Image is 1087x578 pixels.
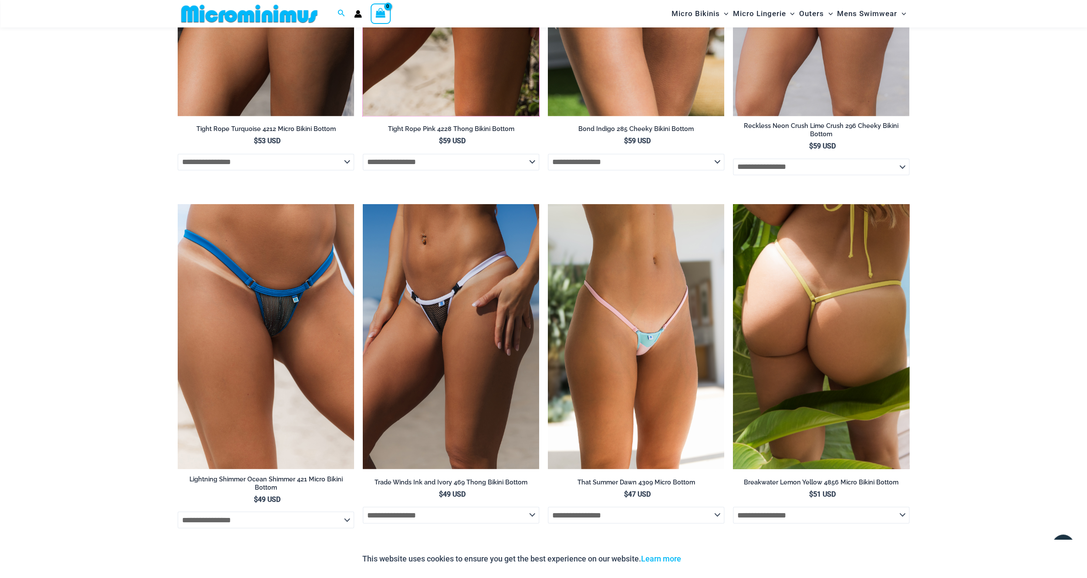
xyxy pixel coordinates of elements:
span: Mens Swimwear [837,3,897,25]
a: Micro LingerieMenu ToggleMenu Toggle [730,3,797,25]
a: View Shopping Cart, empty [371,3,391,24]
a: Mens SwimwearMenu ToggleMenu Toggle [835,3,908,25]
a: That Summer Dawn 4309 Micro 02That Summer Dawn 4309 Micro 01That Summer Dawn 4309 Micro 01 [548,204,724,469]
a: Tight Rope Turquoise 4212 Micro Bikini Bottom [178,125,354,136]
a: Account icon link [354,10,362,18]
bdi: 49 USD [439,490,466,498]
img: Tradewinds Ink and Ivory 469 Thong 01 [363,204,539,469]
img: Breakwater Lemon Yellow 4856 micro 02 [733,204,909,469]
h2: Breakwater Lemon Yellow 4856 Micro Bikini Bottom [733,478,909,486]
p: This website uses cookies to ensure you get the best experience on our website. [362,552,681,565]
bdi: 47 USD [624,490,651,498]
a: Tight Rope Pink 4228 Thong Bikini Bottom [363,125,539,136]
a: Micro BikinisMenu ToggleMenu Toggle [669,3,730,25]
span: Menu Toggle [824,3,833,25]
bdi: 59 USD [809,142,836,150]
bdi: 53 USD [254,137,280,145]
span: $ [254,137,258,145]
span: $ [809,490,813,498]
bdi: 59 USD [624,137,651,145]
a: Search icon link [338,8,345,19]
a: Reckless Neon Crush Lime Crush 296 Cheeky Bikini Bottom [733,122,909,141]
nav: Site Navigation [668,1,909,26]
h2: Lightning Shimmer Ocean Shimmer 421 Micro Bikini Bottom [178,475,354,491]
span: Outers [799,3,824,25]
a: Breakwater Lemon Yellow 4856 Micro Bikini Bottom [733,478,909,489]
bdi: 51 USD [809,490,836,498]
span: Micro Bikinis [671,3,719,25]
bdi: 49 USD [254,495,280,503]
h2: Reckless Neon Crush Lime Crush 296 Cheeky Bikini Bottom [733,122,909,138]
a: Trade Winds Ink and Ivory 469 Thong Bikini Bottom [363,478,539,489]
img: Lightning Shimmer Ocean Shimmer 421 Micro 01 [178,204,354,469]
span: Menu Toggle [897,3,906,25]
span: $ [254,495,258,503]
h2: Bond Indigo 285 Cheeky Bikini Bottom [548,125,724,133]
h2: Trade Winds Ink and Ivory 469 Thong Bikini Bottom [363,478,539,486]
a: Breakwater Lemon Yellow4856 micro 01Breakwater Lemon Yellow 4856 micro 02Breakwater Lemon Yellow ... [733,204,909,469]
a: Bond Indigo 285 Cheeky Bikini Bottom [548,125,724,136]
span: $ [439,137,443,145]
span: $ [439,490,443,498]
h2: Tight Rope Pink 4228 Thong Bikini Bottom [363,125,539,133]
a: Lightning Shimmer Ocean Shimmer 421 Micro 01Lightning Shimmer Ocean Shimmer 421 Micro 02Lightning... [178,204,354,469]
a: Lightning Shimmer Ocean Shimmer 421 Micro Bikini Bottom [178,475,354,494]
span: Micro Lingerie [733,3,786,25]
a: Learn more [641,554,681,563]
a: OutersMenu ToggleMenu Toggle [797,3,835,25]
a: That Summer Dawn 4309 Micro Bottom [548,478,724,489]
a: Tradewinds Ink and Ivory 469 Thong 01Tradewinds Ink and Ivory 469 Thong 02Tradewinds Ink and Ivor... [363,204,539,469]
span: $ [624,137,628,145]
button: Accept [688,548,725,569]
span: $ [624,490,628,498]
bdi: 59 USD [439,137,466,145]
span: Menu Toggle [719,3,728,25]
h2: Tight Rope Turquoise 4212 Micro Bikini Bottom [178,125,354,133]
h2: That Summer Dawn 4309 Micro Bottom [548,478,724,486]
span: Menu Toggle [786,3,794,25]
img: MM SHOP LOGO FLAT [178,4,321,24]
span: $ [809,142,813,150]
img: That Summer Dawn 4309 Micro 02 [548,204,724,469]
